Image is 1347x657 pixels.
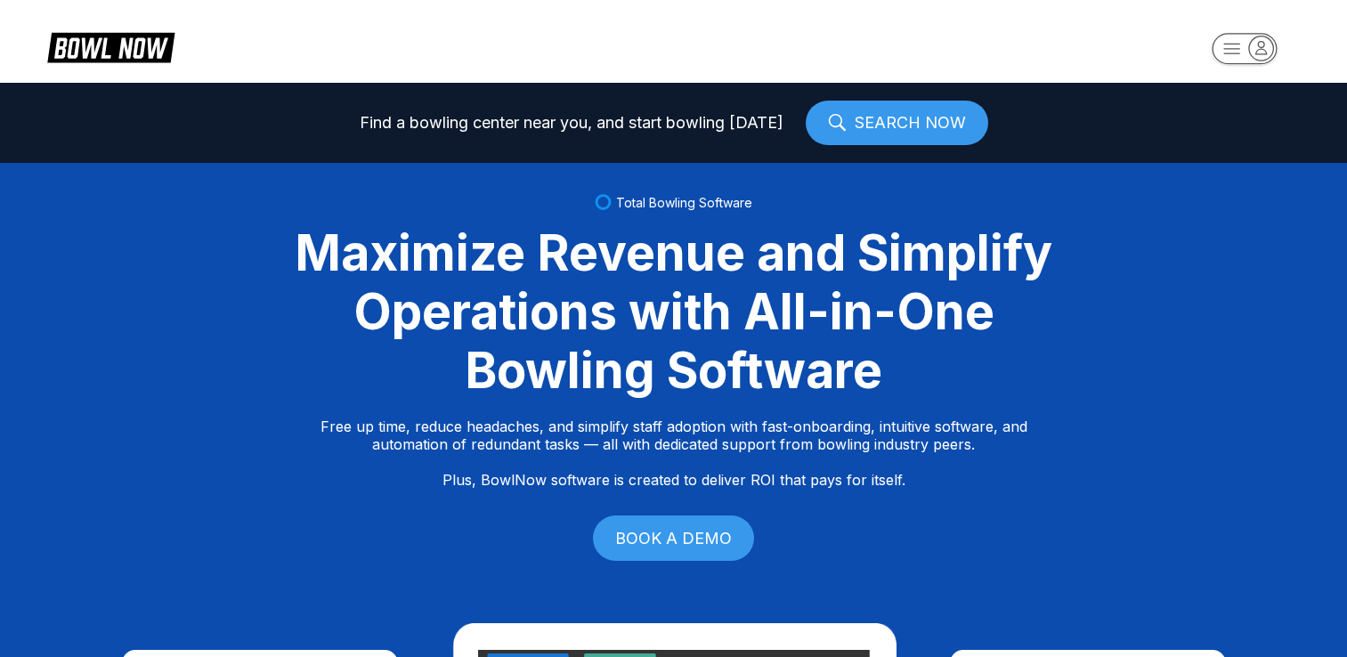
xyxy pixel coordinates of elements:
span: Find a bowling center near you, and start bowling [DATE] [360,114,783,132]
span: Total Bowling Software [616,195,752,210]
a: SEARCH NOW [806,101,988,145]
a: BOOK A DEMO [593,515,754,561]
p: Free up time, reduce headaches, and simplify staff adoption with fast-onboarding, intuitive softw... [321,418,1027,489]
div: Maximize Revenue and Simplify Operations with All-in-One Bowling Software [273,223,1075,400]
